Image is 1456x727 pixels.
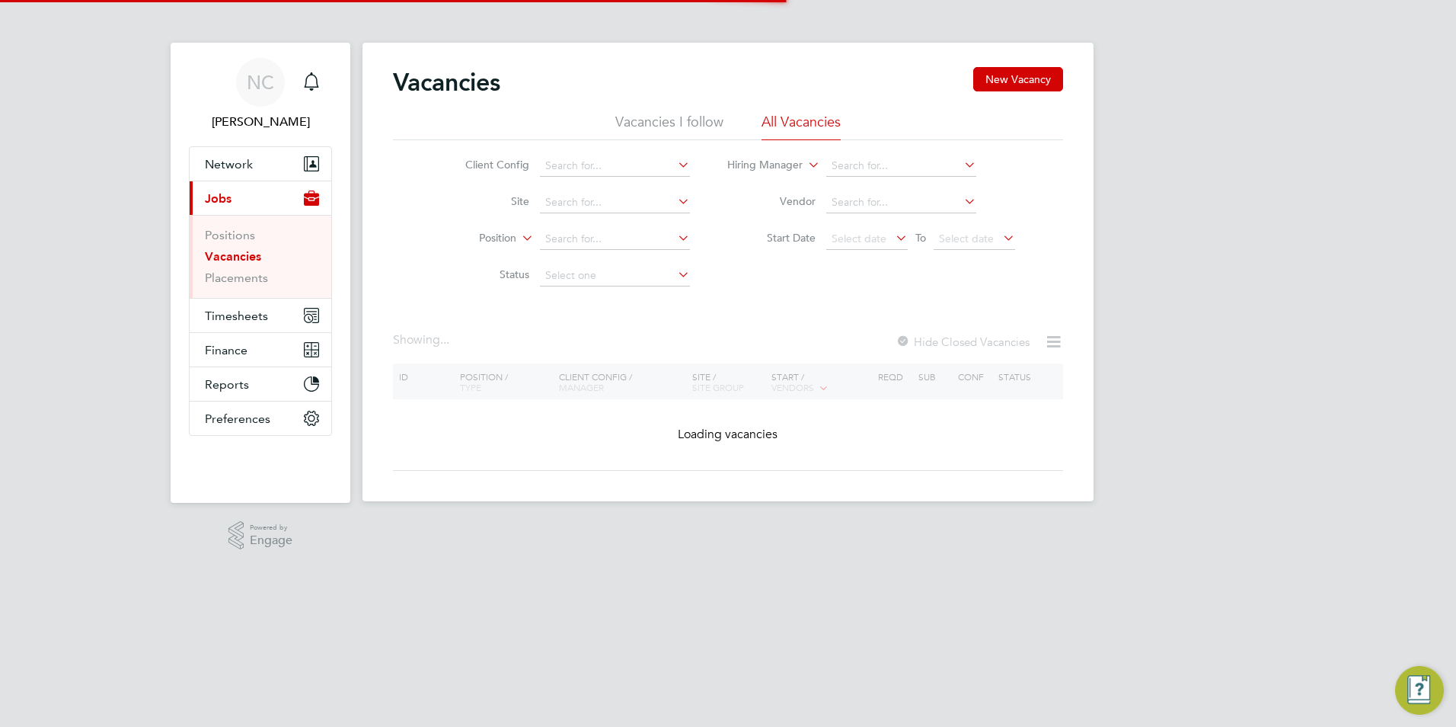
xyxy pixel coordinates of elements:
[190,181,331,215] button: Jobs
[728,231,816,245] label: Start Date
[205,412,270,426] span: Preferences
[393,67,500,98] h2: Vacancies
[715,158,803,173] label: Hiring Manager
[189,58,332,131] a: NC[PERSON_NAME]
[1395,666,1444,715] button: Engage Resource Center
[973,67,1063,91] button: New Vacancy
[540,155,690,177] input: Search for...
[190,333,331,367] button: Finance
[190,451,332,476] img: fastbook-logo-retina.png
[939,232,994,245] span: Select date
[250,521,292,534] span: Powered by
[826,155,976,177] input: Search for...
[189,113,332,131] span: Naomi Conn
[190,299,331,332] button: Timesheets
[189,451,332,476] a: Go to home page
[205,377,249,392] span: Reports
[540,229,690,250] input: Search for...
[205,228,255,242] a: Positions
[911,228,931,248] span: To
[429,231,516,246] label: Position
[228,521,293,550] a: Powered byEngage
[190,147,331,181] button: Network
[728,194,816,208] label: Vendor
[205,343,247,357] span: Finance
[442,267,529,281] label: Status
[205,191,231,206] span: Jobs
[440,332,449,347] span: ...
[442,194,529,208] label: Site
[393,332,452,348] div: Showing
[171,43,350,503] nav: Main navigation
[615,113,723,140] li: Vacancies I follow
[896,335,1030,349] label: Hide Closed Vacancies
[205,271,268,285] a: Placements
[190,367,331,401] button: Reports
[540,265,690,287] input: Select one
[190,402,331,435] button: Preferences
[250,534,292,547] span: Engage
[190,215,331,298] div: Jobs
[205,249,261,264] a: Vacancies
[832,232,886,245] span: Select date
[205,157,253,171] span: Network
[826,192,976,213] input: Search for...
[762,113,841,140] li: All Vacancies
[205,309,268,323] span: Timesheets
[247,72,274,92] span: NC
[540,192,690,213] input: Search for...
[442,158,529,171] label: Client Config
